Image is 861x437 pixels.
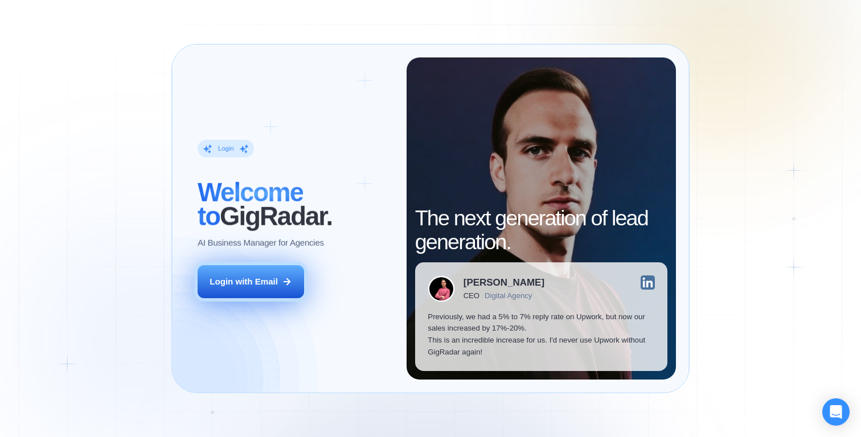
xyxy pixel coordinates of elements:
[198,181,393,228] h2: ‍ GigRadar.
[822,398,850,426] div: Open Intercom Messenger
[464,291,479,300] div: CEO
[198,178,303,231] span: Welcome to
[210,276,278,288] div: Login with Email
[485,291,532,300] div: Digital Agency
[464,278,544,287] div: [PERSON_NAME]
[198,237,324,249] p: AI Business Manager for Agencies
[218,144,234,152] div: Login
[428,311,654,358] p: Previously, we had a 5% to 7% reply rate on Upwork, but now our sales increased by 17%-20%. This ...
[415,207,668,254] h2: The next generation of lead generation.
[198,265,304,299] button: Login with Email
